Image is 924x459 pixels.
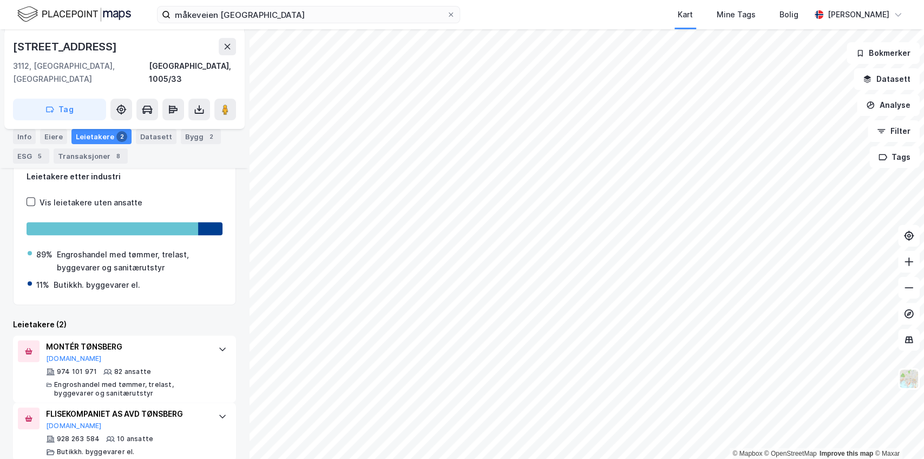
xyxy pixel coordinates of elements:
div: Butikkh. byggevarer el. [57,448,135,456]
div: 10 ansatte [117,435,153,443]
button: Datasett [854,68,920,90]
div: 89% [36,248,53,261]
input: Søk på adresse, matrikkel, gårdeiere, leietakere eller personer [171,7,447,23]
div: [GEOGRAPHIC_DATA], 1005/33 [149,60,236,86]
div: Mine Tags [717,8,756,21]
a: Improve this map [820,450,873,457]
a: OpenStreetMap [764,450,817,457]
div: 5 [34,151,45,161]
div: [STREET_ADDRESS] [13,38,119,55]
div: Leietakere etter industri [27,170,222,183]
div: 82 ansatte [114,367,151,376]
div: Butikkh. byggevarer el. [54,279,140,292]
div: Leietakere (2) [13,318,236,331]
img: Z [899,369,919,389]
button: Filter [868,120,920,142]
div: MONTÉR TØNSBERG [46,340,207,353]
div: 8 [113,151,123,161]
a: Mapbox [732,450,762,457]
div: Vis leietakere uten ansatte [40,196,142,209]
button: [DOMAIN_NAME] [46,422,102,430]
div: [PERSON_NAME] [828,8,889,21]
button: Analyse [857,94,920,116]
button: Bokmerker [847,42,920,64]
div: Bolig [779,8,798,21]
div: FLISEKOMPANIET AS AVD TØNSBERG [46,408,207,421]
iframe: Chat Widget [870,407,924,459]
div: Transaksjoner [54,148,128,164]
div: ESG [13,148,49,164]
div: Kontrollprogram for chat [870,407,924,459]
div: Info [13,129,36,144]
button: [DOMAIN_NAME] [46,354,102,363]
div: 2 [206,131,217,142]
div: Bygg [181,129,221,144]
div: Kart [678,8,693,21]
div: 3112, [GEOGRAPHIC_DATA], [GEOGRAPHIC_DATA] [13,60,149,86]
div: Engroshandel med tømmer, trelast, byggevarer og sanitærutstyr [57,248,221,274]
div: 2 [116,131,127,142]
div: Datasett [136,129,176,144]
img: logo.f888ab2527a4732fd821a326f86c7f29.svg [17,5,131,24]
div: Eiere [40,129,67,144]
button: Tags [869,146,920,168]
div: 928 263 584 [57,435,100,443]
div: 974 101 971 [57,367,97,376]
div: Leietakere [71,129,132,144]
div: 11% [36,279,49,292]
div: Engroshandel med tømmer, trelast, byggevarer og sanitærutstyr [54,380,207,398]
button: Tag [13,99,106,120]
